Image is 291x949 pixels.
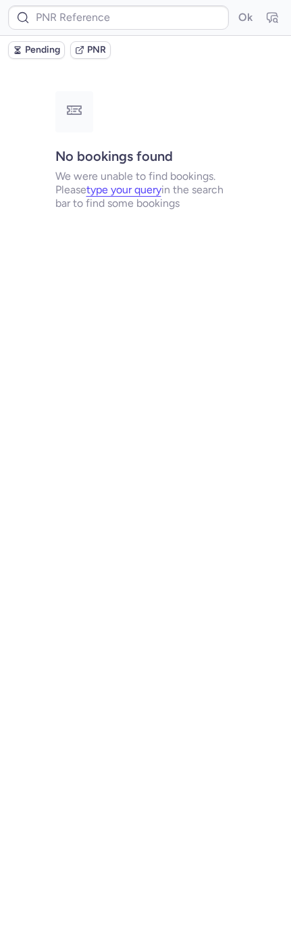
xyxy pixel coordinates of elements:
button: Ok [234,7,256,28]
strong: No bookings found [55,148,173,164]
p: Please in the search bar to find some bookings [55,183,236,210]
span: PNR [87,45,106,55]
button: Pending [8,41,65,59]
button: type your query [86,184,161,196]
button: PNR [70,41,111,59]
p: We were unable to find bookings. [55,170,236,183]
span: Pending [25,45,60,55]
input: PNR Reference [8,5,229,30]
